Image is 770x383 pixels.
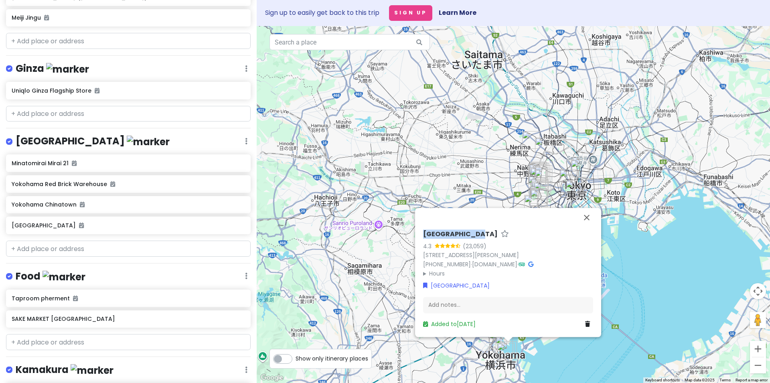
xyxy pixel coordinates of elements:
i: Added to itinerary [72,160,77,166]
div: SAKE MARKET Shinjuku [533,165,550,182]
h4: Ginza [16,62,89,75]
div: Minatomirai Mirai 21 [489,331,507,349]
div: Imperial Palace [559,169,577,187]
div: Tokyu Kabukicho Tower [529,162,547,179]
div: The Giant 3D Cat [529,164,547,182]
div: Ikebukuro Station [535,138,553,155]
div: Omotesando Hills [533,182,551,200]
h6: Yokohama Red Brick Warehouse [12,180,245,188]
img: marker [127,136,170,148]
div: (23,059) [463,242,486,251]
div: Niku-ya-Yokocho Eat-All-You-Can Wagyu Beef Akihabara [571,160,588,177]
div: Shinjuku Gyoen National Garden [535,169,552,187]
a: Delete place [585,320,593,329]
button: Close [577,208,596,227]
div: Taproom pherment [535,165,552,183]
div: Shibuya Stream [530,189,548,207]
img: marker [46,63,89,75]
input: + Add place or address [6,33,251,49]
div: Omoide Yokocho [528,164,546,181]
input: + Add place or address [6,106,251,122]
div: Miyashita Park [530,186,547,204]
input: + Add place or address [6,241,251,257]
h4: Kamakura [16,363,113,377]
div: Starbucks Reserve Roastery Tokyo [524,195,542,213]
a: Report a map error [736,378,768,382]
a: [PHONE_NUMBER] [423,261,471,269]
button: Sign Up [389,5,432,21]
button: Map camera controls [750,283,766,299]
img: marker [71,364,113,377]
a: Learn More [439,8,476,17]
i: Added to itinerary [73,296,78,301]
i: Added to itinerary [79,223,84,228]
i: Tripadvisor [519,262,525,267]
div: Shibuya Sky [530,188,547,206]
a: Terms [719,378,731,382]
div: Hachiko Statue [529,188,547,206]
div: Uniqlo Ginza Flagship Store [565,180,583,198]
div: Yokohama Red Brick Warehouse [495,336,513,354]
h6: Taproom pherment [12,295,245,302]
i: Added to itinerary [80,202,85,207]
div: Shinjuku Ale [530,162,547,180]
a: [DOMAIN_NAME] [472,261,517,269]
a: [GEOGRAPHIC_DATA] [423,282,490,290]
h6: [GEOGRAPHIC_DATA] [12,222,245,229]
i: Added to itinerary [95,88,99,93]
h6: SAKE MARKET [GEOGRAPHIC_DATA] [12,315,245,322]
i: Added to itinerary [110,181,115,187]
button: Keyboard shortcuts [645,377,680,383]
a: Open this area in Google Maps (opens a new window) [259,373,285,383]
div: Akihabara [572,157,590,174]
div: Add notes... [423,297,593,314]
button: Zoom in [750,341,766,357]
div: Takashimaya Times Square [530,168,548,185]
summary: Hours [423,269,593,278]
input: Search a place [269,34,430,50]
div: Tokyu Plaza Harajuku (Harakado) [531,181,549,199]
a: [STREET_ADDRESS][PERSON_NAME] [423,251,519,259]
div: · · [423,231,593,278]
div: 4.3 [423,242,435,251]
div: Shinjuku Golden-Gai [531,163,549,180]
h6: Uniqlo Ginza Flagship Store [12,87,245,94]
i: Google Maps [528,262,533,267]
a: Added to[DATE] [423,320,476,328]
button: Drag Pegman onto the map to open Street View [750,312,766,328]
div: eggslut Shinjuku Southern Terrace [529,167,546,184]
span: Map data ©2025 [685,378,715,382]
h4: [GEOGRAPHIC_DATA] [16,135,170,148]
h4: Food [16,270,85,283]
div: Takeshita Street [531,179,548,197]
h6: Minatomirai Mirai 21 [12,160,245,167]
img: Google [259,373,285,383]
h6: Yokohama Chinatown [12,201,245,208]
h6: [GEOGRAPHIC_DATA] [423,231,498,239]
div: Yokohama Chinatown [497,343,515,361]
a: Star place [501,231,509,239]
input: + Add place or address [6,334,251,350]
div: Meiji Jingu [528,176,546,193]
span: Show only itinerary places [296,354,368,363]
i: Added to itinerary [44,15,49,20]
button: Zoom out [750,357,766,373]
h6: Meiji Jingu [12,14,245,21]
div: Sekkado Sengawa (HOMESTAY TEMP NAME) [522,131,540,149]
img: marker [43,271,85,283]
div: Yamashita Park [499,341,517,359]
